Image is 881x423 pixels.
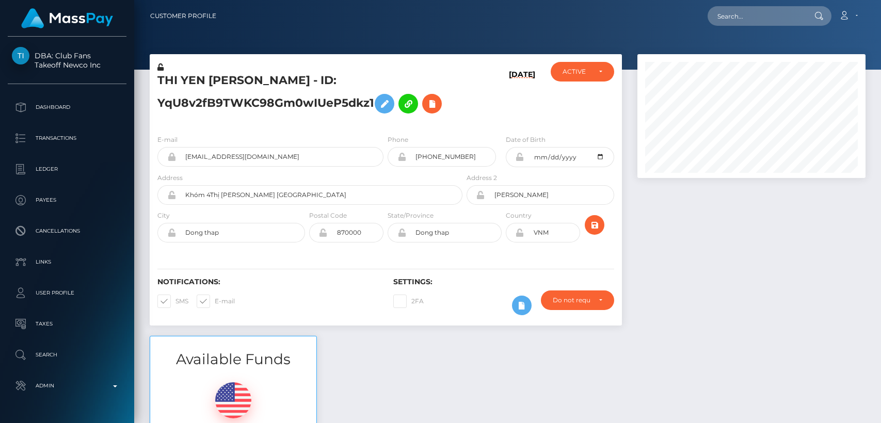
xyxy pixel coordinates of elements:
h3: Available Funds [150,349,316,369]
img: Takeoff Newco Inc [12,47,29,64]
label: Date of Birth [506,135,546,144]
p: Dashboard [12,100,122,115]
label: City [157,211,170,220]
span: DBA: Club Fans Takeoff Newco Inc [8,51,126,70]
label: Phone [388,135,408,144]
a: Cancellations [8,218,126,244]
label: Postal Code [309,211,347,220]
p: Links [12,254,122,270]
label: 2FA [393,295,424,308]
a: User Profile [8,280,126,306]
p: Cancellations [12,223,122,239]
h5: THI YEN [PERSON_NAME] - ID: YqU8v2fB9TWKC98Gm0wIUeP5dkz1 [157,73,457,119]
div: Do not require [553,296,590,304]
p: Transactions [12,131,122,146]
a: Search [8,342,126,368]
label: Address [157,173,183,183]
a: Ledger [8,156,126,182]
img: MassPay Logo [21,8,113,28]
h6: Settings: [393,278,614,286]
a: Payees [8,187,126,213]
p: Admin [12,378,122,394]
button: ACTIVE [551,62,614,82]
label: E-mail [197,295,235,308]
button: Do not require [541,290,614,310]
p: User Profile [12,285,122,301]
label: Address 2 [467,173,497,183]
input: Search... [708,6,805,26]
a: Admin [8,373,126,399]
p: Ledger [12,161,122,177]
label: Country [506,211,532,220]
label: State/Province [388,211,434,220]
a: Dashboard [8,94,126,120]
p: Taxes [12,316,122,332]
h6: Notifications: [157,278,378,286]
div: ACTIVE [563,68,590,76]
a: Transactions [8,125,126,151]
p: Search [12,347,122,363]
a: Taxes [8,311,126,337]
h6: [DATE] [509,70,535,122]
img: USD.png [215,382,251,418]
p: Payees [12,192,122,208]
label: E-mail [157,135,178,144]
label: SMS [157,295,188,308]
a: Customer Profile [150,5,216,27]
a: Links [8,249,126,275]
